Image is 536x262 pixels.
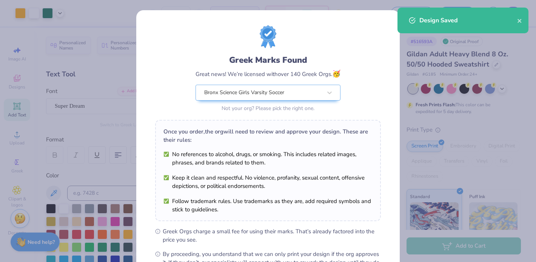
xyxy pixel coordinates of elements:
button: close [517,16,522,25]
li: Follow trademark rules. Use trademarks as they are, add required symbols and stick to guidelines. [163,197,373,214]
li: Keep it clean and respectful. No violence, profanity, sexual content, offensive depictions, or po... [163,174,373,190]
img: license-marks-badge.png [260,25,276,48]
span: Greek Orgs charge a small fee for using their marks. That’s already factored into the price you see. [163,227,381,244]
div: Once you order, the org will need to review and approve your design. These are their rules: [163,127,373,144]
div: Design Saved [419,16,517,25]
div: Greek Marks Found [196,54,340,66]
div: Great news! We’re licensed with over 140 Greek Orgs. [196,69,340,79]
div: Not your org? Please pick the right one. [196,104,340,112]
li: No references to alcohol, drugs, or smoking. This includes related images, phrases, and brands re... [163,150,373,167]
span: 🥳 [332,69,340,78]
